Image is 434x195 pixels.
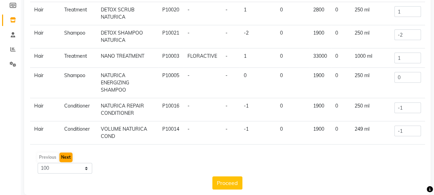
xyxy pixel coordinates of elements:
td: 1000 ml [350,48,390,68]
td: Conditioner [60,98,97,121]
td: 0 [240,68,276,98]
td: 1900 [309,98,331,121]
td: P10020 [158,2,183,25]
td: Hair [30,121,60,145]
td: 250 ml [350,68,390,98]
td: Hair [30,25,60,48]
td: 2800 [309,2,331,25]
td: 0 [276,68,309,98]
td: FLORACTIVE [183,48,221,68]
td: 0 [276,48,309,68]
button: Proceed [212,176,242,189]
td: 0 [331,121,350,145]
td: Hair [30,68,60,98]
td: 0 [331,68,350,98]
td: Hair [30,98,60,121]
td: - [221,121,240,145]
td: NATURICA ENERGIZING SHAMPOO [96,68,158,98]
td: 250 ml [350,25,390,48]
td: NATURICA REPAIR CONDITIONER [96,98,158,121]
td: Conditioner [60,121,97,145]
td: Treatment [60,2,97,25]
td: - [221,2,240,25]
td: - [183,25,221,48]
td: 0 [331,48,350,68]
td: 249 ml [350,121,390,145]
button: Next [59,152,73,162]
td: Hair [30,2,60,25]
td: P10003 [158,48,183,68]
td: Shampoo [60,25,97,48]
td: 33000 [309,48,331,68]
td: 250 ml [350,98,390,121]
td: - [183,68,221,98]
td: Hair [30,48,60,68]
td: - [221,48,240,68]
td: Shampoo [60,68,97,98]
td: 0 [331,98,350,121]
td: 1 [240,2,276,25]
td: 0 [331,25,350,48]
td: 0 [331,2,350,25]
td: - [221,68,240,98]
td: -1 [240,98,276,121]
td: 250 ml [350,2,390,25]
td: P10014 [158,121,183,145]
td: P10016 [158,98,183,121]
td: 1900 [309,121,331,145]
td: P10021 [158,25,183,48]
td: 1900 [309,25,331,48]
td: 1900 [309,68,331,98]
td: - [183,98,221,121]
td: 0 [276,98,309,121]
td: -2 [240,25,276,48]
td: - [221,25,240,48]
td: NANO TREATMENT [96,48,158,68]
td: - [183,2,221,25]
td: 0 [276,25,309,48]
td: - [221,98,240,121]
td: Treatment [60,48,97,68]
td: 0 [276,121,309,145]
td: P10005 [158,68,183,98]
td: -1 [240,121,276,145]
td: 1 [240,48,276,68]
td: DETOX SCRUB NATURICA [96,2,158,25]
td: VOLUME NATURICA COND [96,121,158,145]
td: DETOX SHAMPOO NATURICA [96,25,158,48]
td: 0 [276,2,309,25]
td: - [183,121,221,145]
